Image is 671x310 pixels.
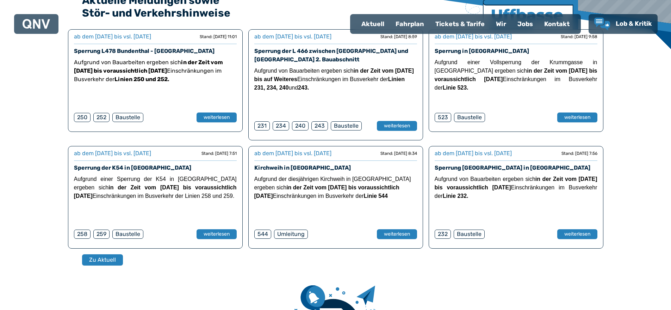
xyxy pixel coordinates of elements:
[435,176,597,199] span: Aufgrund von Bauarbeiten ergeben sich Einschränkungen im Busverkehr der
[557,113,597,122] button: weiterlesen
[74,32,151,41] div: ab dem [DATE] bis vsl. [DATE]
[557,229,597,239] button: weiterlesen
[200,34,237,39] div: Stand: [DATE] 11:01
[443,193,468,199] strong: Linie 232.
[74,59,223,74] strong: in der Zeit vom [DATE] bis voraussichtlich [DATE]
[254,149,331,158] div: ab dem [DATE] bis vsl. [DATE]
[112,113,143,122] div: Baustelle
[197,113,237,122] button: weiterlesen
[274,230,308,239] div: Umleitung
[435,149,512,158] div: ab dem [DATE] bis vsl. [DATE]
[435,164,590,171] a: Sperrung [GEOGRAPHIC_DATA] in [GEOGRAPHIC_DATA]
[443,85,468,91] strong: Linie 523.
[273,121,289,130] div: 234
[594,18,652,30] a: Lob & Kritik
[377,121,417,131] button: weiterlesen
[201,151,237,156] div: Stand: [DATE] 7:51
[454,113,485,122] div: Baustelle
[311,121,328,130] div: 243
[74,230,91,239] div: 258
[435,48,529,54] a: Sperrung in [GEOGRAPHIC_DATA]
[254,121,270,130] div: 231
[82,254,123,266] button: Zu Aktuell
[380,34,417,39] div: Stand: [DATE] 8:59
[512,15,539,33] a: Jobs
[561,34,597,39] div: Stand: [DATE] 9:58
[254,32,331,41] div: ab dem [DATE] bis vsl. [DATE]
[377,229,417,239] button: weiterlesen
[435,113,451,122] div: 523
[93,113,110,122] div: 252
[74,58,237,84] p: Aufgrund von Bauarbeiten ergeben sich Einschränkungen im Busverkehr der
[74,48,215,54] a: Sperrung L478 Bundenthal - [GEOGRAPHIC_DATA]
[435,230,451,239] div: 232
[298,85,309,91] strong: 243.
[356,15,390,33] a: Aktuell
[380,151,417,156] div: Stand: [DATE] 8:34
[292,121,309,130] div: 240
[561,151,597,156] div: Stand: [DATE] 7:56
[254,76,405,91] strong: Linien 231, 234, 240
[197,229,237,239] button: weiterlesen
[254,164,351,171] a: Kirchweih in [GEOGRAPHIC_DATA]
[93,230,110,239] div: 259
[390,15,430,33] a: Fahrplan
[331,121,362,130] div: Baustelle
[435,176,597,190] strong: in der Zeit vom [DATE] bis voraussichtlich [DATE]
[114,76,169,83] strong: Linien 250 und 252.
[490,15,512,33] a: Wir
[539,15,575,33] a: Kontakt
[23,17,50,31] a: QNV Logo
[430,15,490,33] a: Tickets & Tarife
[254,176,411,199] span: Aufgrund der diesjährigen Kirchweih in [GEOGRAPHIC_DATA] ergeben sich Einschränkungen im Busverke...
[112,230,143,239] div: Baustelle
[435,68,597,82] strong: in der Zeit vom [DATE] bis voraussichtlich [DATE]
[616,20,652,28] span: Lob & Kritik
[254,48,408,63] a: Sperrung der L 466 zwischen [GEOGRAPHIC_DATA] und [GEOGRAPHIC_DATA] 2. Bauabschnitt
[364,193,387,199] strong: Linie 544
[435,32,512,41] div: ab dem [DATE] bis vsl. [DATE]
[254,68,414,91] span: Aufgrund von Bauarbeiten ergeben sich Einschränkungen im Busverkehr der und
[74,149,151,158] div: ab dem [DATE] bis vsl. [DATE]
[254,68,414,82] strong: in der Zeit vom [DATE] bis auf Weiteres
[454,230,485,239] div: Baustelle
[23,19,50,29] img: QNV Logo
[74,164,191,171] a: Sperrung der K54 in [GEOGRAPHIC_DATA]
[74,176,237,199] span: Aufgrund einer Sperrung der K54 in [GEOGRAPHIC_DATA] ergeben sich Einschränkungen im Busverkehr d...
[74,113,91,122] div: 250
[435,59,597,91] span: Aufgrund einer Vollsperrung der Krummgasse in [GEOGRAPHIC_DATA] ergeben sich Einschränkungen im B...
[254,230,271,239] div: 544
[254,184,399,199] strong: in der Zeit vom [DATE] bis voraussichtlich [DATE]
[74,184,237,199] strong: in der Zeit vom [DATE] bis voraussichtlich [DATE]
